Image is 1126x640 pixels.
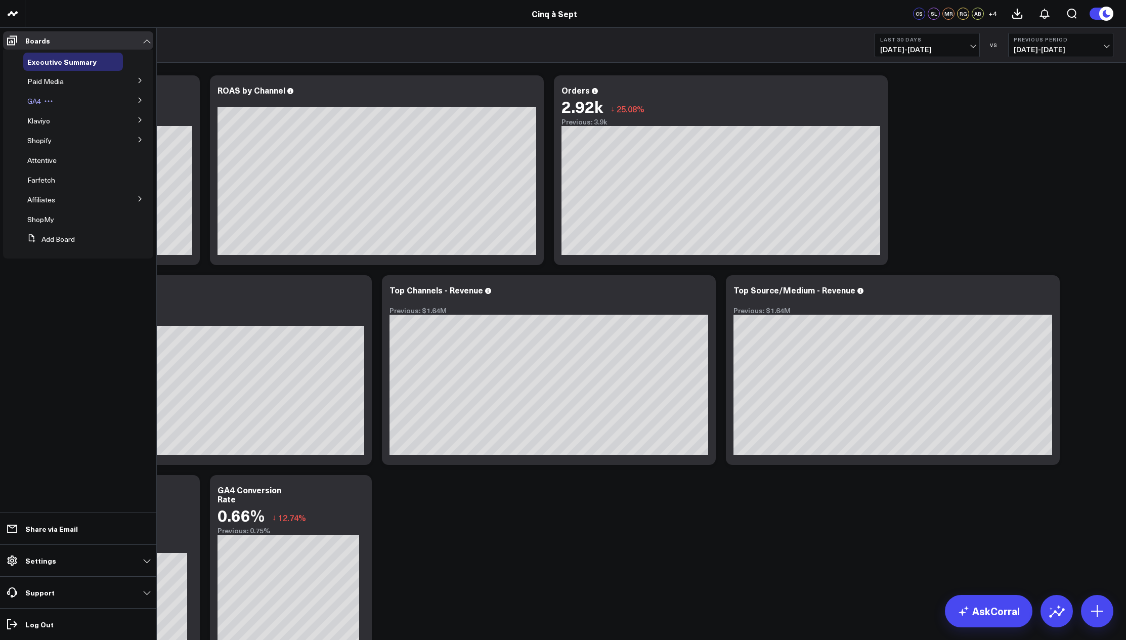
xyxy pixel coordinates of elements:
[278,512,306,523] span: 12.74%
[733,284,855,295] div: Top Source/Medium - Revenue
[27,57,97,67] span: Executive Summary
[23,230,75,248] button: Add Board
[3,615,153,633] a: Log Out
[942,8,955,20] div: MR
[25,525,78,533] p: Share via Email
[218,484,281,504] div: GA4 Conversion Rate
[27,216,54,224] a: ShopMy
[27,117,50,125] a: Klaviyo
[27,136,52,145] span: Shopify
[875,33,980,57] button: Last 30 Days[DATE]-[DATE]
[1008,33,1113,57] button: Previous Period[DATE]-[DATE]
[611,102,615,115] span: ↓
[945,595,1032,627] a: AskCorral
[561,97,603,115] div: 2.92k
[561,84,590,96] div: Orders
[880,36,974,42] b: Last 30 Days
[617,103,644,114] span: 25.08%
[27,97,41,105] a: GA4
[27,58,97,66] a: Executive Summary
[913,8,925,20] div: CS
[25,588,55,596] p: Support
[27,175,55,185] span: Farfetch
[880,46,974,54] span: [DATE] - [DATE]
[985,42,1003,48] div: VS
[27,96,41,106] span: GA4
[218,84,285,96] div: ROAS by Channel
[986,8,999,20] button: +4
[27,155,57,165] span: Attentive
[25,557,56,565] p: Settings
[27,156,57,164] a: Attentive
[25,620,54,628] p: Log Out
[972,8,984,20] div: AB
[733,307,1052,315] div: Previous: $1.64M
[27,116,50,125] span: Klaviyo
[27,176,55,184] a: Farfetch
[27,137,52,145] a: Shopify
[218,527,364,535] div: Previous: 0.75%
[957,8,969,20] div: RG
[218,506,265,524] div: 0.66%
[532,8,577,19] a: Cinq à Sept
[272,511,276,524] span: ↓
[27,215,54,224] span: ShopMy
[1014,36,1108,42] b: Previous Period
[27,195,55,204] span: Affiliates
[1014,46,1108,54] span: [DATE] - [DATE]
[988,10,997,17] span: + 4
[25,36,50,45] p: Boards
[561,118,880,126] div: Previous: 3.9k
[27,76,64,86] span: Paid Media
[389,307,708,315] div: Previous: $1.64M
[389,284,483,295] div: Top Channels - Revenue
[928,8,940,20] div: SL
[46,318,364,326] div: Previous: $343.49k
